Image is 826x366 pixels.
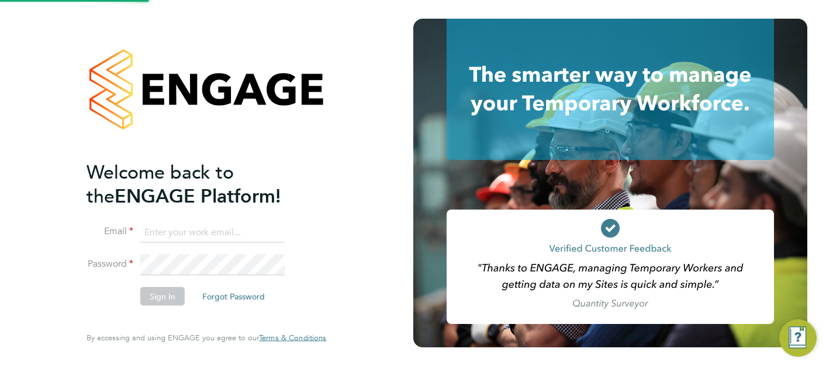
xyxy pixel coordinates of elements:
h2: ENGAGE Platform! [87,160,314,208]
span: Terms & Conditions [259,333,326,343]
input: Enter your work email... [140,222,285,243]
button: Engage Resource Center [779,319,817,357]
a: Terms & Conditions [259,333,326,343]
button: Forgot Password [193,287,274,306]
label: Password [87,258,133,270]
span: Welcome back to the [87,161,234,207]
label: Email [87,225,133,238]
span: By accessing and using ENGAGE you agree to our [87,333,326,343]
button: Sign In [140,287,185,306]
